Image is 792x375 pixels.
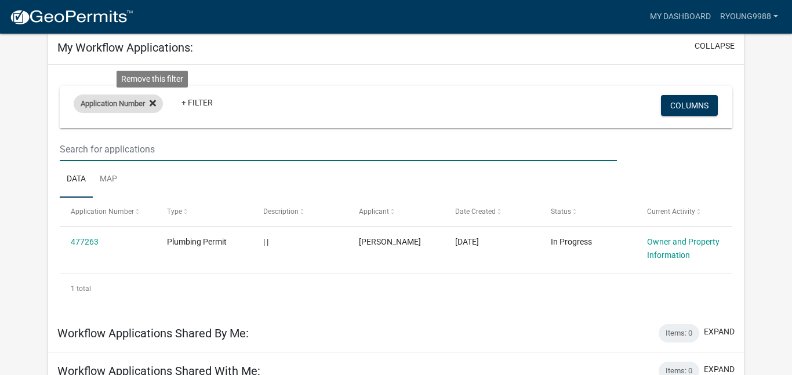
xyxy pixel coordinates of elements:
[81,99,145,108] span: Application Number
[359,207,389,216] span: Applicant
[167,237,227,246] span: Plumbing Permit
[93,161,124,198] a: Map
[444,198,540,225] datatable-header-cell: Date Created
[71,237,99,246] a: 477263
[661,95,718,116] button: Columns
[57,41,193,54] h5: My Workflow Applications:
[695,40,735,52] button: collapse
[455,207,496,216] span: Date Created
[167,207,182,216] span: Type
[647,207,695,216] span: Current Activity
[348,198,444,225] datatable-header-cell: Applicant
[455,237,479,246] span: 09/11/2025
[704,326,735,338] button: expand
[71,207,134,216] span: Application Number
[172,92,222,113] a: + Filter
[117,71,188,88] div: Remove this filter
[647,237,720,260] a: Owner and Property Information
[60,137,617,161] input: Search for applications
[60,161,93,198] a: Data
[252,198,348,225] datatable-header-cell: Description
[551,237,592,246] span: In Progress
[263,237,268,246] span: | |
[540,198,636,225] datatable-header-cell: Status
[156,198,252,225] datatable-header-cell: Type
[659,324,699,343] div: Items: 0
[551,207,571,216] span: Status
[263,207,299,216] span: Description
[48,65,743,314] div: collapse
[60,198,156,225] datatable-header-cell: Application Number
[636,198,732,225] datatable-header-cell: Current Activity
[359,237,421,246] span: Robert Young
[715,6,783,28] a: Ryoung9988
[60,274,732,303] div: 1 total
[57,326,249,340] h5: Workflow Applications Shared By Me:
[645,6,715,28] a: My Dashboard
